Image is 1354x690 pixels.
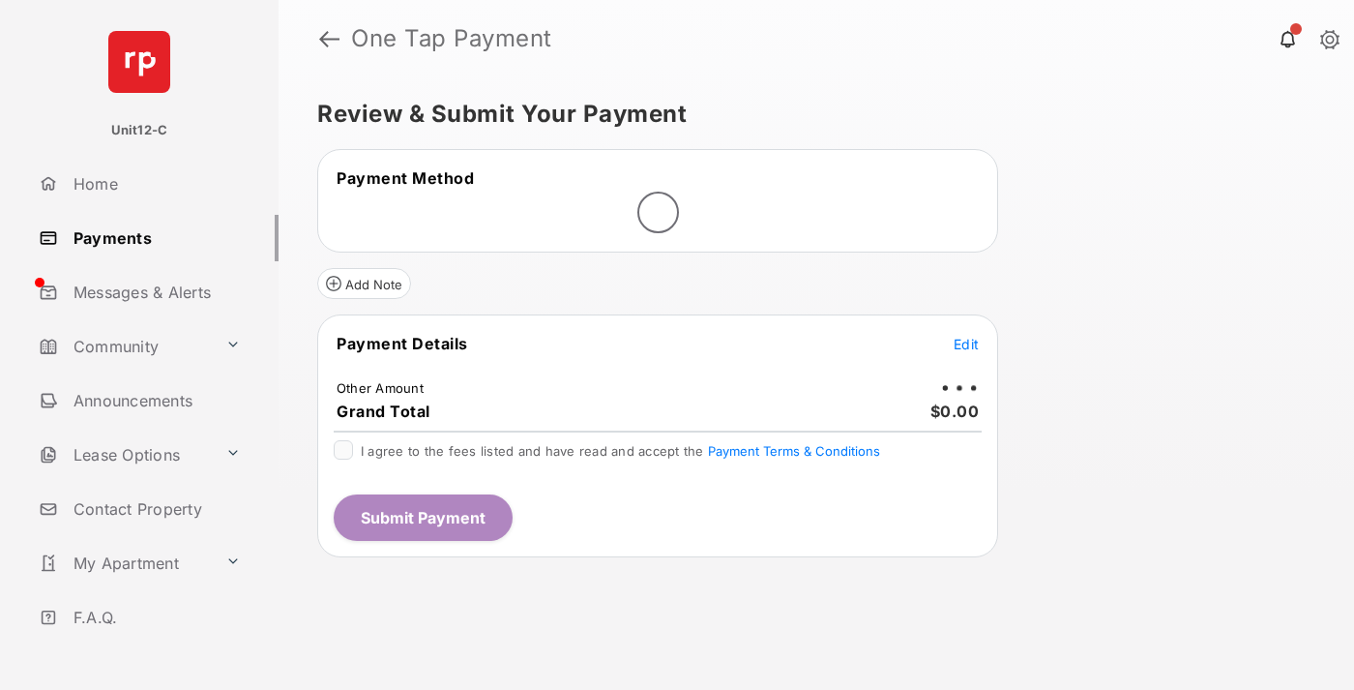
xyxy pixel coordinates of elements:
[351,27,552,50] strong: One Tap Payment
[111,121,168,140] p: Unit12-C
[334,495,513,541] button: Submit Payment
[31,540,218,586] a: My Apartment
[31,486,279,532] a: Contact Property
[317,268,411,299] button: Add Note
[31,215,279,261] a: Payments
[336,379,425,397] td: Other Amount
[954,336,979,352] span: Edit
[337,168,474,188] span: Payment Method
[31,323,218,370] a: Community
[337,334,468,353] span: Payment Details
[930,402,980,421] span: $0.00
[31,377,279,424] a: Announcements
[31,269,279,315] a: Messages & Alerts
[954,334,979,353] button: Edit
[317,103,1300,126] h5: Review & Submit Your Payment
[337,402,430,421] span: Grand Total
[31,594,279,641] a: F.A.Q.
[708,443,880,459] button: I agree to the fees listed and have read and accept the
[361,443,880,459] span: I agree to the fees listed and have read and accept the
[108,31,170,93] img: svg+xml;base64,PHN2ZyB4bWxucz0iaHR0cDovL3d3dy53My5vcmcvMjAwMC9zdmciIHdpZHRoPSI2NCIgaGVpZ2h0PSI2NC...
[31,432,218,478] a: Lease Options
[31,161,279,207] a: Home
